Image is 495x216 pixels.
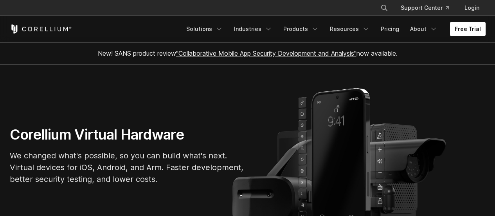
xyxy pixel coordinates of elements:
[394,1,455,15] a: Support Center
[377,1,391,15] button: Search
[279,22,324,36] a: Products
[371,1,486,15] div: Navigation Menu
[182,22,486,36] div: Navigation Menu
[405,22,442,36] a: About
[10,150,245,185] p: We changed what's possible, so you can build what's next. Virtual devices for iOS, Android, and A...
[325,22,374,36] a: Resources
[458,1,486,15] a: Login
[176,49,356,57] a: "Collaborative Mobile App Security Development and Analysis"
[182,22,228,36] a: Solutions
[376,22,404,36] a: Pricing
[10,24,72,34] a: Corellium Home
[450,22,486,36] a: Free Trial
[229,22,277,36] a: Industries
[98,49,398,57] span: New! SANS product review now available.
[10,126,245,143] h1: Corellium Virtual Hardware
